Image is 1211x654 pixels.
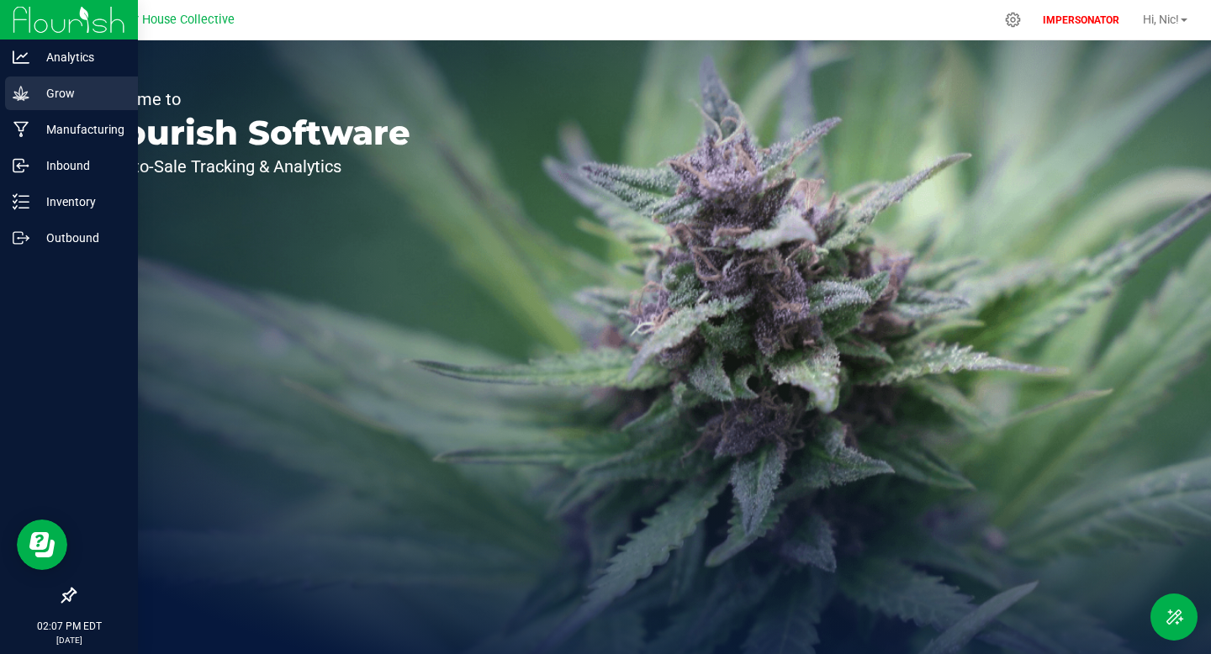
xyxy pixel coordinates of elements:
[13,85,29,102] inline-svg: Grow
[29,156,130,176] p: Inbound
[29,47,130,67] p: Analytics
[29,228,130,248] p: Outbound
[13,193,29,210] inline-svg: Inventory
[1143,13,1179,26] span: Hi, Nic!
[1150,593,1198,641] button: Toggle Menu
[29,83,130,103] p: Grow
[17,520,67,570] iframe: Resource center
[91,116,410,150] p: Flourish Software
[29,192,130,212] p: Inventory
[91,91,410,108] p: Welcome to
[1036,13,1126,28] p: IMPERSONATOR
[13,229,29,246] inline-svg: Outbound
[8,619,130,634] p: 02:07 PM EDT
[13,49,29,66] inline-svg: Analytics
[8,634,130,646] p: [DATE]
[13,157,29,174] inline-svg: Inbound
[13,121,29,138] inline-svg: Manufacturing
[1002,12,1023,28] div: Manage settings
[29,119,130,140] p: Manufacturing
[91,158,410,175] p: Seed-to-Sale Tracking & Analytics
[109,13,235,27] span: Arbor House Collective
